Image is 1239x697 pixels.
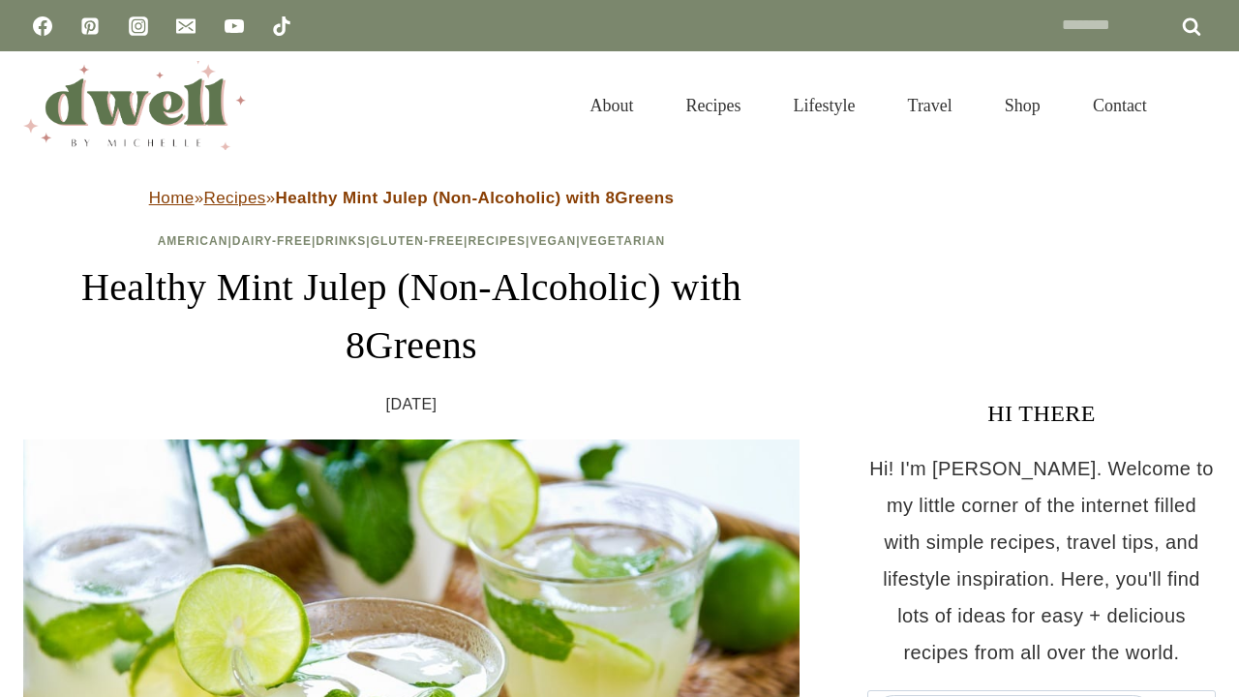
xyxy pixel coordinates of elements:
[149,189,195,207] a: Home
[564,72,1173,139] nav: Primary Navigation
[867,450,1216,671] p: Hi! I'm [PERSON_NAME]. Welcome to my little corner of the internet filled with simple recipes, tr...
[386,390,438,419] time: [DATE]
[371,234,464,248] a: Gluten-Free
[204,189,266,207] a: Recipes
[158,234,228,248] a: American
[23,61,246,150] img: DWELL by michelle
[166,7,205,45] a: Email
[882,72,979,139] a: Travel
[232,234,312,248] a: Dairy-Free
[149,189,675,207] span: » »
[262,7,301,45] a: TikTok
[768,72,882,139] a: Lifestyle
[564,72,660,139] a: About
[158,234,666,248] span: | | | | | |
[23,258,800,375] h1: Healthy Mint Julep (Non-Alcoholic) with 8Greens
[867,396,1216,431] h3: HI THERE
[276,189,675,207] strong: Healthy Mint Julep (Non-Alcoholic) with 8Greens
[1183,89,1216,122] button: View Search Form
[468,234,526,248] a: Recipes
[23,7,62,45] a: Facebook
[979,72,1067,139] a: Shop
[215,7,254,45] a: YouTube
[581,234,666,248] a: Vegetarian
[1067,72,1173,139] a: Contact
[316,234,366,248] a: Drinks
[71,7,109,45] a: Pinterest
[119,7,158,45] a: Instagram
[529,234,576,248] a: Vegan
[660,72,768,139] a: Recipes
